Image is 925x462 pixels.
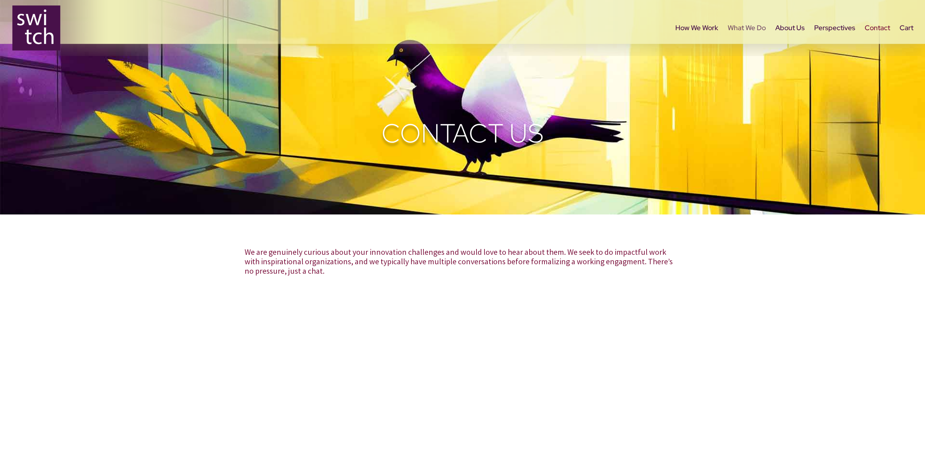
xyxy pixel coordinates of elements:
p: We are genuinely curious about your innovation challenges and would love to hear about them. We s... [245,247,681,276]
a: Cart [900,25,913,56]
a: What We Do [728,25,766,56]
a: About Us [775,25,805,56]
h1: Contact Us [245,118,681,153]
a: Contact [865,25,890,56]
a: How We Work [675,25,718,56]
a: Perspectives [814,25,855,56]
